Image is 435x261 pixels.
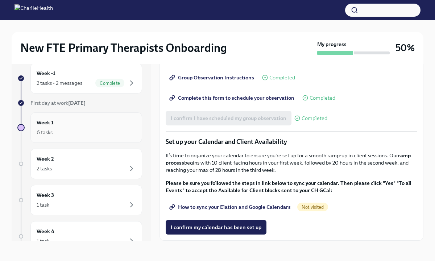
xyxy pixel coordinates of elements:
span: Completed [310,95,335,101]
div: 2 tasks [37,165,52,172]
span: Complete this form to schedule your observation [171,94,294,101]
h6: Week 3 [37,191,54,199]
img: CharlieHealth [14,4,53,16]
a: How to sync your Elation and Google Calendars [166,200,296,214]
h6: Week 4 [37,227,54,235]
a: Week 22 tasks [17,149,142,179]
span: How to sync your Elation and Google Calendars [171,203,291,211]
p: Set up your Calendar and Client Availability [166,137,417,146]
a: Week 31 task [17,185,142,215]
div: 1 task [37,237,49,245]
a: Week -12 tasks • 2 messagesComplete [17,63,142,94]
span: Complete [95,80,124,86]
strong: My progress [317,41,347,48]
div: 2 tasks • 2 messages [37,79,82,87]
span: Group Observation Instructions [171,74,254,81]
h3: 50% [395,41,415,54]
a: Week 41 task [17,221,142,252]
h6: Week 2 [37,155,54,163]
a: First day at work[DATE] [17,99,142,107]
span: I confirm my calendar has been set up [171,224,261,231]
div: 1 task [37,201,49,208]
a: Complete this form to schedule your observation [166,91,299,105]
a: Week 16 tasks [17,112,142,143]
span: Not visited [297,204,328,210]
span: First day at work [30,100,86,106]
h2: New FTE Primary Therapists Onboarding [20,41,227,55]
span: Completed [269,75,295,80]
a: Group Observation Instructions [166,70,259,85]
div: 6 tasks [37,129,53,136]
h6: Week -1 [37,69,55,77]
p: It’s time to organize your calendar to ensure you're set up for a smooth ramp-up in client sessio... [166,152,417,174]
h6: Week 1 [37,119,54,127]
button: I confirm my calendar has been set up [166,220,266,235]
strong: [DATE] [68,100,86,106]
span: Completed [302,116,327,121]
strong: Please be sure you followed the steps in link below to sync your calendar. Then please click "Yes... [166,180,411,194]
